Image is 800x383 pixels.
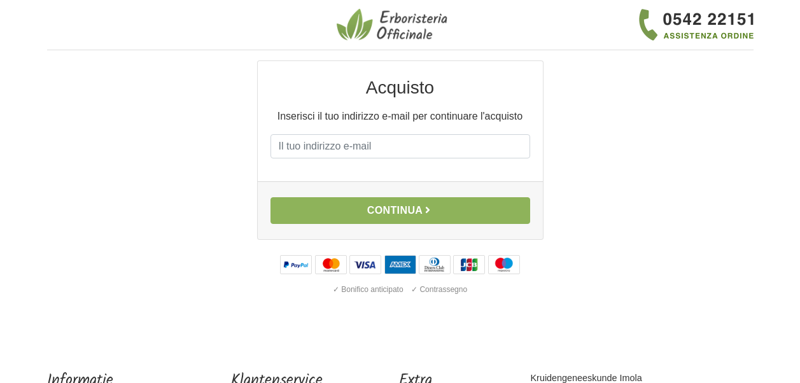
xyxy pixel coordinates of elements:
[270,76,530,99] h2: Acquisto
[330,281,406,298] div: ✓ Bonifico anticipato
[270,197,530,224] button: Continua
[337,8,451,42] img: Erboristeria Officinale
[409,281,470,298] div: ✓ Contrassegno
[367,205,423,216] font: Continua
[270,134,530,158] input: Il tuo indirizzo e-mail
[270,109,530,124] p: Inserisci il tuo indirizzo e-mail per continuare l'acquisto
[531,373,642,383] a: Kruidengeneeskunde Imola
